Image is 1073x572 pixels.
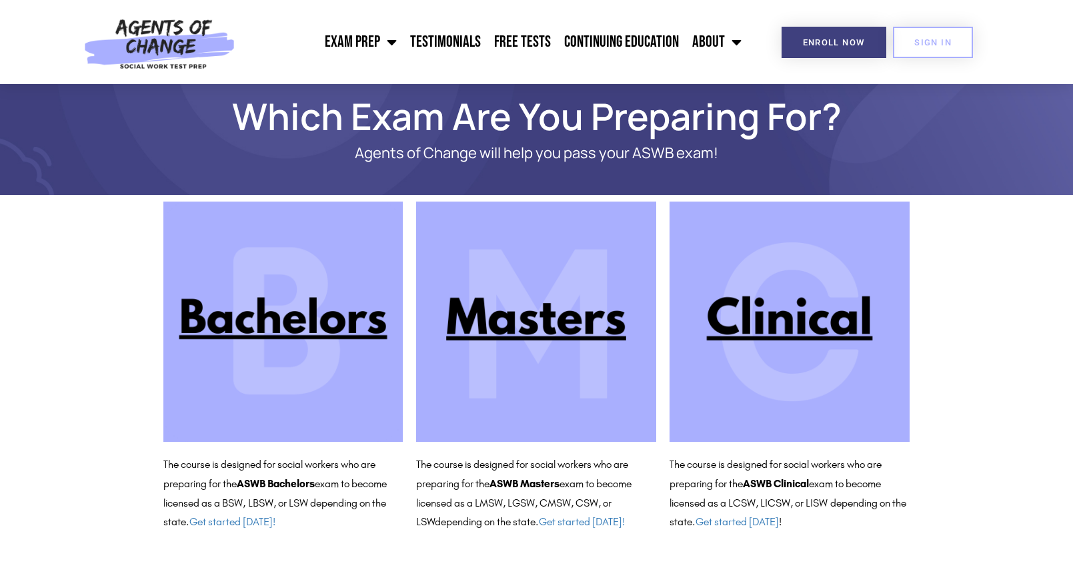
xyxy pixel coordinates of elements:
[692,515,782,528] span: . !
[670,455,910,532] p: The course is designed for social workers who are preparing for the exam to become licensed as a ...
[558,25,686,59] a: Continuing Education
[403,25,487,59] a: Testimonials
[803,38,865,47] span: Enroll Now
[686,25,748,59] a: About
[189,515,275,528] a: Get started [DATE]!
[539,515,625,528] a: Get started [DATE]!
[914,38,952,47] span: SIGN IN
[210,145,864,162] p: Agents of Change will help you pass your ASWB exam!
[489,477,560,490] b: ASWB Masters
[893,27,973,58] a: SIGN IN
[242,25,748,59] nav: Menu
[743,477,809,490] b: ASWB Clinical
[782,27,886,58] a: Enroll Now
[318,25,403,59] a: Exam Prep
[487,25,558,59] a: Free Tests
[157,101,917,131] h1: Which Exam Are You Preparing For?
[435,515,625,528] span: depending on the state.
[237,477,315,490] b: ASWB Bachelors
[163,455,403,532] p: The course is designed for social workers who are preparing for the exam to become licensed as a ...
[696,515,779,528] a: Get started [DATE]
[416,455,656,532] p: The course is designed for social workers who are preparing for the exam to become licensed as a ...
